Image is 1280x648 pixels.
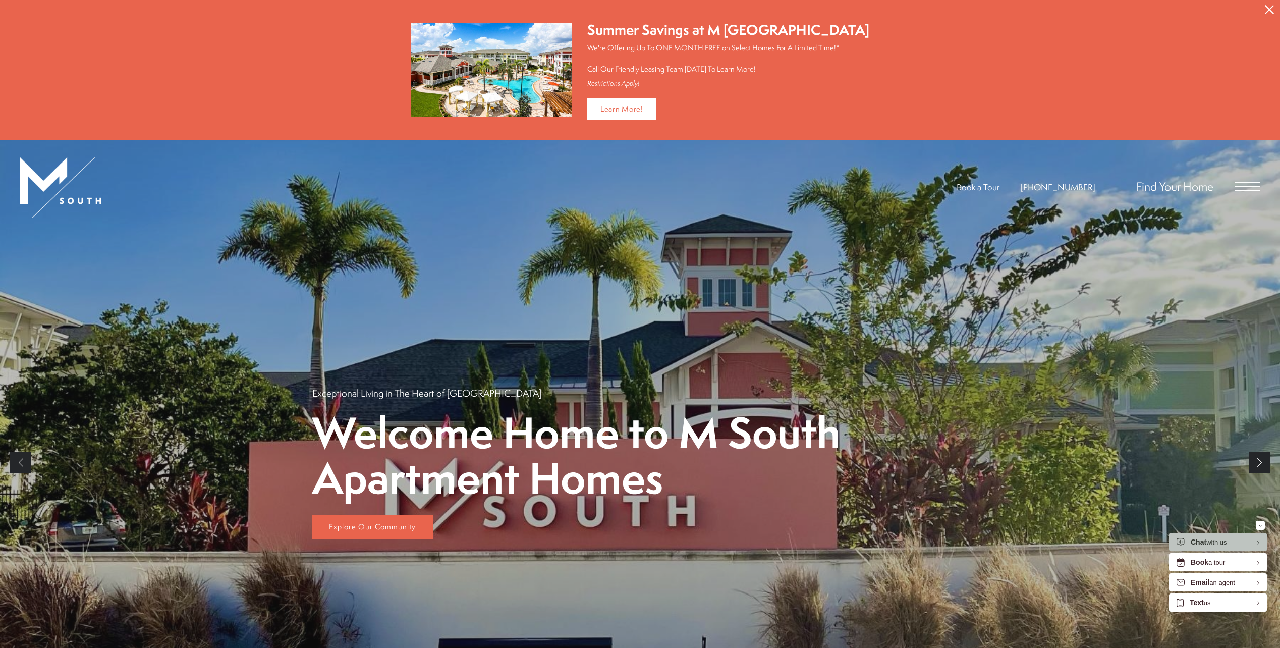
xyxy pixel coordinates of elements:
[587,98,656,120] a: Learn More!
[1249,452,1270,473] a: Next
[1021,181,1095,193] a: Call Us at 813-570-8014
[312,387,541,400] p: Exceptional Living in The Heart of [GEOGRAPHIC_DATA]
[312,410,968,501] p: Welcome Home to M South Apartment Homes
[10,452,31,473] a: Previous
[587,79,869,88] div: Restrictions Apply!
[587,20,869,40] div: Summer Savings at M [GEOGRAPHIC_DATA]
[587,42,869,74] p: We're Offering Up To ONE MONTH FREE on Select Homes For A Limited Time!* Call Our Friendly Leasin...
[1136,178,1213,194] a: Find Your Home
[411,23,572,117] img: Summer Savings at M South Apartments
[1235,182,1260,191] button: Open Menu
[1021,181,1095,193] span: [PHONE_NUMBER]
[957,181,999,193] a: Book a Tour
[312,515,433,539] a: Explore Our Community
[329,521,416,532] span: Explore Our Community
[20,157,101,218] img: MSouth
